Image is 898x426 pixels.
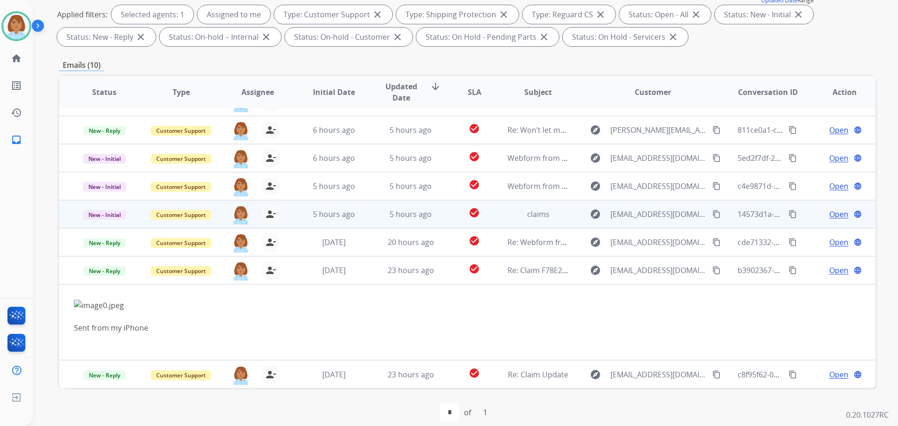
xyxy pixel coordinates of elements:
mat-icon: content_copy [789,238,797,246]
mat-icon: close [793,9,804,20]
mat-icon: explore [590,369,601,380]
span: 5 hours ago [390,125,432,135]
mat-icon: check_circle [469,263,480,274]
span: Customer Support [151,210,211,220]
span: New - Initial [83,182,126,192]
mat-icon: person_remove [265,209,276,220]
span: Open [829,369,848,380]
span: 23 hours ago [388,265,434,275]
mat-icon: person_remove [265,124,276,136]
mat-icon: explore [590,124,601,136]
span: New - Initial [83,154,126,164]
mat-icon: language [854,182,862,190]
span: 6 hours ago [313,125,355,135]
mat-icon: content_copy [712,154,721,162]
span: 5 hours ago [390,153,432,163]
span: 14573d1a-ff12-4629-ac03-749b04a02dde [738,209,880,219]
mat-icon: close [690,9,702,20]
mat-icon: content_copy [712,370,721,379]
span: Status [92,87,116,98]
span: [EMAIL_ADDRESS][DOMAIN_NAME] [610,265,707,276]
span: Customer Support [151,154,211,164]
span: claims [527,209,550,219]
span: New - Reply [83,370,126,380]
img: agent-avatar [232,365,250,385]
span: 20 hours ago [388,237,434,247]
div: Type: Customer Support [274,5,392,24]
img: agent-avatar [232,121,250,140]
span: Open [829,152,848,164]
p: Applied filters: [57,9,108,20]
img: agent-avatar [232,205,250,224]
span: Re: Webform from [EMAIL_ADDRESS][DOMAIN_NAME] on [DATE] [507,237,732,247]
span: Subject [524,87,552,98]
div: Assigned to me [197,5,270,24]
mat-icon: person_remove [265,152,276,164]
span: [PERSON_NAME][EMAIL_ADDRESS][DOMAIN_NAME] [610,124,707,136]
div: Status: On Hold - Pending Parts [416,28,559,46]
span: Webform from [EMAIL_ADDRESS][DOMAIN_NAME] on [DATE] [507,153,719,163]
mat-icon: language [854,210,862,218]
img: avatar [3,13,29,39]
mat-icon: content_copy [789,126,797,134]
span: 23 hours ago [388,369,434,380]
span: Customer Support [151,182,211,192]
mat-icon: person_remove [265,369,276,380]
mat-icon: check_circle [469,368,480,379]
span: 5 hours ago [313,181,355,191]
span: Customer [635,87,671,98]
span: Customer Support [151,238,211,248]
span: 5 hours ago [390,181,432,191]
span: Customer Support [151,126,211,136]
span: cde71332-aca7-40ae-aead-f5d9d7f3acff [738,237,875,247]
img: agent-avatar [232,149,250,168]
p: Emails (10) [59,59,104,71]
div: Status: Open - All [619,5,711,24]
span: Conversation ID [738,87,798,98]
span: [EMAIL_ADDRESS][DOMAIN_NAME] [610,209,707,220]
mat-icon: content_copy [712,238,721,246]
span: New - Reply [83,266,126,276]
span: Customer Support [151,370,211,380]
span: Type [173,87,190,98]
div: Type: Shipping Protection [396,5,519,24]
span: New - Initial [83,210,126,220]
mat-icon: close [392,31,403,43]
p: 0.20.1027RC [846,409,889,420]
mat-icon: close [667,31,679,43]
mat-icon: content_copy [712,182,721,190]
mat-icon: check_circle [469,179,480,190]
div: Selected agents: 1 [111,5,194,24]
div: Status: On-hold – Internal [159,28,281,46]
span: Customer Support [151,266,211,276]
mat-icon: explore [590,152,601,164]
span: 811ce0a1-c69a-46ae-abdd-9ceeb03cd3c8 [738,125,882,135]
mat-icon: close [538,31,550,43]
mat-icon: content_copy [789,154,797,162]
span: c4e9871d-78a8-46f2-9c1c-b1e2493d050a [738,181,880,191]
span: [DATE] [322,237,346,247]
mat-icon: language [854,126,862,134]
span: Initial Date [313,87,355,98]
span: [EMAIL_ADDRESS][DOMAIN_NAME] [610,237,707,248]
mat-icon: language [854,266,862,274]
span: [DATE] [322,265,346,275]
span: Updated Date [380,81,423,103]
img: agent-avatar [232,233,250,253]
span: Webform from [EMAIL_ADDRESS][DOMAIN_NAME] on [DATE] [507,181,719,191]
span: Re: Claim Update [508,369,568,380]
mat-icon: close [135,31,146,43]
mat-icon: content_copy [712,210,721,218]
mat-icon: person_remove [265,181,276,192]
mat-icon: language [854,370,862,379]
span: [DATE] [322,369,346,380]
span: 5ed2f7df-2ed4-461a-9ec5-bad4ddd7c1a8 [738,153,881,163]
span: Open [829,124,848,136]
mat-icon: check_circle [469,207,480,218]
span: [EMAIL_ADDRESS][DOMAIN_NAME] [610,152,707,164]
span: Open [829,237,848,248]
span: [EMAIL_ADDRESS][DOMAIN_NAME] [610,181,707,192]
span: 6 hours ago [313,153,355,163]
mat-icon: language [854,238,862,246]
img: image0.jpeg [74,300,708,311]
